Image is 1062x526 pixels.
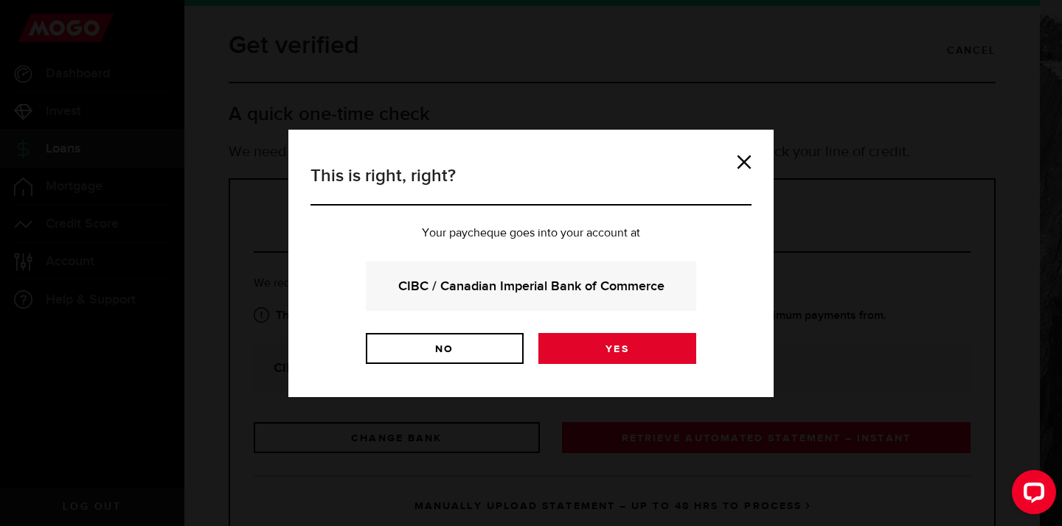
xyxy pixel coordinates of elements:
[386,276,676,296] strong: CIBC / Canadian Imperial Bank of Commerce
[310,163,752,206] h3: This is right, right?
[310,228,752,239] p: Your paycheque goes into your account at
[1000,464,1062,526] iframe: LiveChat chat widget
[538,333,696,364] a: Yes
[366,333,524,364] a: No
